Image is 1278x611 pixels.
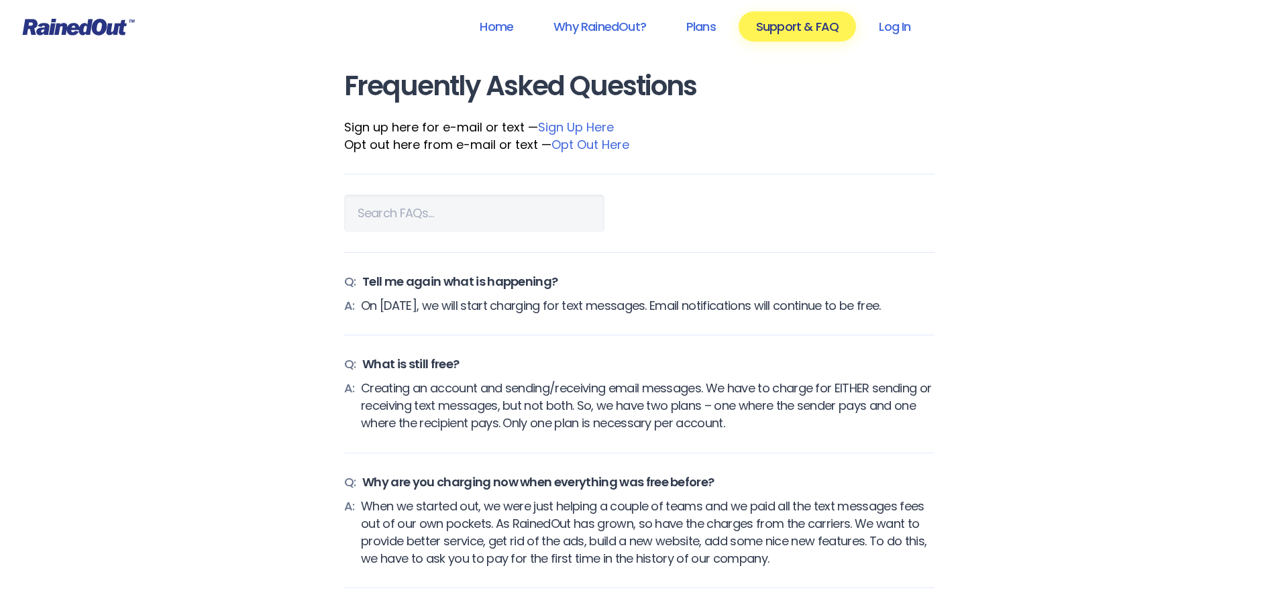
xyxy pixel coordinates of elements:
[739,11,856,42] a: Support & FAQ
[344,297,355,315] span: A:
[462,11,531,42] a: Home
[362,474,714,491] span: Why are you charging now when everything was free before?
[344,380,355,432] span: A:
[344,355,356,373] span: Q:
[361,498,934,567] span: When we started out, we were just helping a couple of teams and we paid all the text messages fee...
[344,498,355,567] span: A:
[362,355,459,373] span: What is still free?
[344,119,935,136] div: Sign up here for e-mail or text —
[344,474,356,491] span: Q:
[551,136,629,153] a: Opt Out Here
[344,195,604,232] input: Search FAQs…
[538,119,614,135] a: Sign Up Here
[361,297,880,315] span: On [DATE], we will start charging for text messages. Email notifications will continue to be free.
[361,380,934,432] span: Creating an account and sending/receiving email messages. We have to charge for EITHER sending or...
[344,71,935,101] h1: Frequently Asked Questions
[669,11,733,42] a: Plans
[344,273,356,290] span: Q:
[344,136,935,154] div: Opt out here from e-mail or text —
[861,11,928,42] a: Log In
[362,273,557,290] span: Tell me again what is happening?
[536,11,663,42] a: Why RainedOut?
